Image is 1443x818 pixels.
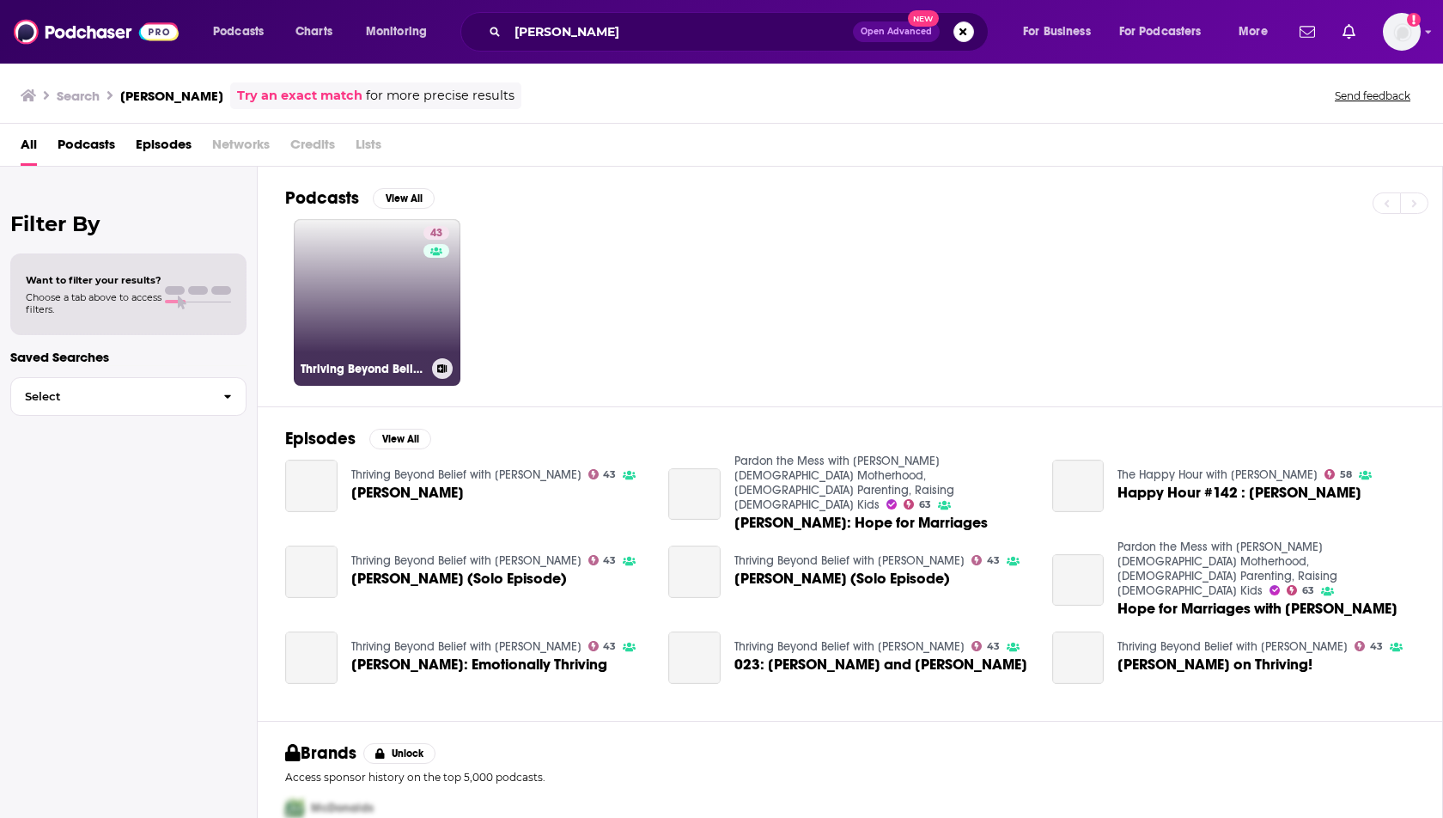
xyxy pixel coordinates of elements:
[351,485,464,500] a: Cheryl Scruggs
[351,571,567,586] span: [PERSON_NAME] (Solo Episode)
[1383,13,1421,51] button: Show profile menu
[734,454,954,512] a: Pardon the Mess with Courtney DeFeo - Christian Motherhood, Biblical Parenting, Raising Christian...
[1117,601,1397,616] span: Hope for Marriages with [PERSON_NAME]
[201,18,286,46] button: open menu
[1117,467,1318,482] a: The Happy Hour with Jamie Ivey
[351,639,581,654] a: Thriving Beyond Belief with Cheryl Scruggs
[11,391,210,402] span: Select
[1287,585,1314,595] a: 63
[588,469,617,479] a: 43
[356,131,381,166] span: Lists
[734,571,950,586] span: [PERSON_NAME] (Solo Episode)
[904,499,931,510] a: 63
[351,485,464,500] span: [PERSON_NAME]
[908,10,939,27] span: New
[351,657,607,672] a: Cheryl Scruggs: Emotionally Thriving
[1117,601,1397,616] a: Hope for Marriages with Cheryl Scruggs
[861,27,932,36] span: Open Advanced
[1052,554,1105,607] a: Hope for Marriages with Cheryl Scruggs
[1052,632,1105,684] a: Cheryl Scruggs on Thriving!
[285,771,1415,784] p: Access sponsor history on the top 5,000 podcasts.
[285,187,435,209] a: PodcastsView All
[290,131,335,166] span: Credits
[1383,13,1421,51] span: Logged in as heidi.egloff
[1239,20,1268,44] span: More
[1117,540,1337,598] a: Pardon the Mess with Courtney DeFeo - Christian Motherhood, Biblical Parenting, Raising Christian...
[351,553,581,568] a: Thriving Beyond Belief with Cheryl Scruggs
[285,187,359,209] h2: Podcasts
[351,657,607,672] span: [PERSON_NAME]: Emotionally Thriving
[1023,20,1091,44] span: For Business
[1119,20,1202,44] span: For Podcasters
[734,553,965,568] a: Thriving Beyond Belief with Cheryl Scruggs
[668,546,721,598] a: Cheryl Scruggs (Solo Episode)
[987,643,1000,650] span: 43
[1108,18,1227,46] button: open menu
[734,639,965,654] a: Thriving Beyond Belief with Cheryl Scruggs
[1117,639,1348,654] a: Thriving Beyond Belief with Cheryl Scruggs
[285,428,431,449] a: EpisodesView All
[603,643,616,650] span: 43
[284,18,343,46] a: Charts
[285,428,356,449] h2: Episodes
[295,20,332,44] span: Charts
[213,20,264,44] span: Podcasts
[734,571,950,586] a: Cheryl Scruggs (Solo Episode)
[1011,18,1112,46] button: open menu
[734,657,1027,672] span: 023: [PERSON_NAME] and [PERSON_NAME]
[588,555,617,565] a: 43
[363,743,436,764] button: Unlock
[58,131,115,166] a: Podcasts
[301,362,425,376] h3: Thriving Beyond Belief with [PERSON_NAME]
[369,429,431,449] button: View All
[1302,587,1314,595] span: 63
[354,18,449,46] button: open menu
[1117,657,1312,672] span: [PERSON_NAME] on Thriving!
[853,21,940,42] button: Open AdvancedNew
[734,657,1027,672] a: 023: Jeff and Cheryl Scruggs
[10,377,247,416] button: Select
[1383,13,1421,51] img: User Profile
[294,219,460,386] a: 43Thriving Beyond Belief with [PERSON_NAME]
[237,86,362,106] a: Try an exact match
[734,516,988,530] span: [PERSON_NAME]: Hope for Marriages
[373,188,435,209] button: View All
[919,501,931,509] span: 63
[1355,641,1383,651] a: 43
[430,225,442,242] span: 43
[603,471,616,479] span: 43
[366,86,514,106] span: for more precise results
[1407,13,1421,27] svg: Add a profile image
[21,131,37,166] a: All
[1227,18,1289,46] button: open menu
[1324,469,1352,479] a: 58
[1330,89,1416,103] button: Send feedback
[987,557,1000,565] span: 43
[1117,485,1361,500] a: Happy Hour #142 : Cheryl Scruggs
[603,557,616,565] span: 43
[136,131,192,166] a: Episodes
[668,468,721,521] a: Cheryl Scruggs: Hope for Marriages
[57,88,100,104] h3: Search
[971,641,1000,651] a: 43
[285,742,356,764] h2: Brands
[120,88,223,104] h3: [PERSON_NAME]
[1117,657,1312,672] a: Cheryl Scruggs on Thriving!
[1293,17,1322,46] a: Show notifications dropdown
[1340,471,1352,479] span: 58
[366,20,427,44] span: Monitoring
[351,571,567,586] a: Cheryl Scruggs (Solo Episode)
[1336,17,1362,46] a: Show notifications dropdown
[734,516,988,530] a: Cheryl Scruggs: Hope for Marriages
[14,15,179,48] img: Podchaser - Follow, Share and Rate Podcasts
[1052,460,1105,512] a: Happy Hour #142 : Cheryl Scruggs
[285,460,338,512] a: Cheryl Scruggs
[971,555,1000,565] a: 43
[1370,643,1383,650] span: 43
[477,12,1005,52] div: Search podcasts, credits, & more...
[423,226,449,240] a: 43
